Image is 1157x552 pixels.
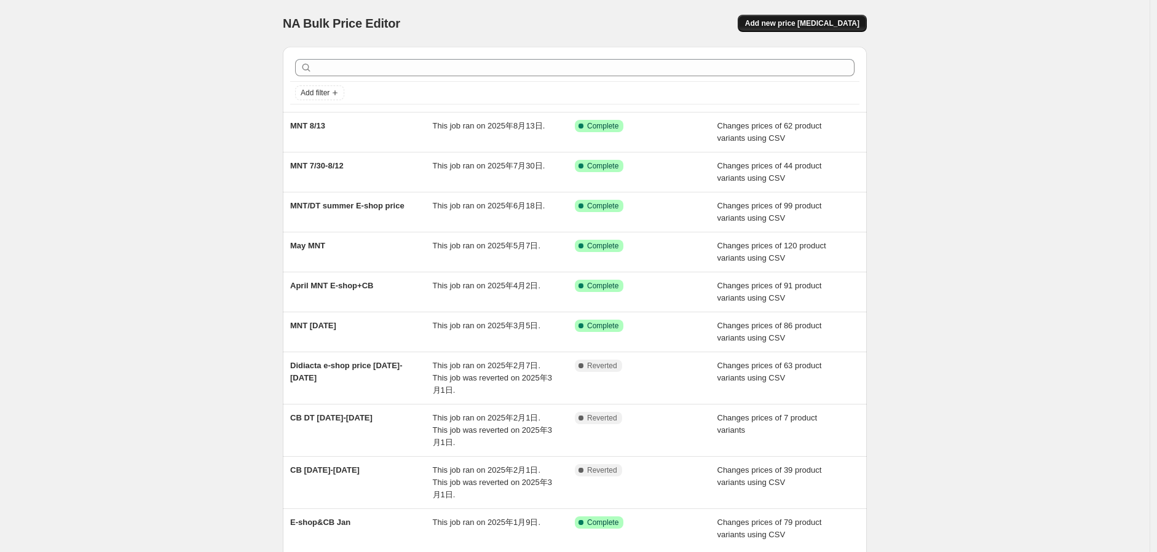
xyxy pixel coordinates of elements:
[290,201,405,210] span: MNT/DT summer E-shop price
[290,413,373,422] span: CB DT [DATE]-[DATE]
[290,241,325,250] span: May MNT
[587,321,618,331] span: Complete
[717,518,822,539] span: Changes prices of 79 product variants using CSV
[283,17,400,30] span: NA Bulk Price Editor
[290,281,373,290] span: April MNT E-shop+CB
[433,518,541,527] span: This job ran on 2025年1月9日.
[717,413,818,435] span: Changes prices of 7 product variants
[587,361,617,371] span: Reverted
[717,241,826,262] span: Changes prices of 120 product variants using CSV
[717,465,822,487] span: Changes prices of 39 product variants using CSV
[290,161,344,170] span: MNT 7/30-8/12
[433,321,541,330] span: This job ran on 2025年3月5日.
[717,281,822,302] span: Changes prices of 91 product variants using CSV
[301,88,330,98] span: Add filter
[433,281,541,290] span: This job ran on 2025年4月2日.
[290,518,350,527] span: E-shop&CB Jan
[290,465,360,475] span: CB [DATE]-[DATE]
[745,18,859,28] span: Add new price [MEDICAL_DATA]
[587,281,618,291] span: Complete
[587,465,617,475] span: Reverted
[717,361,822,382] span: Changes prices of 63 product variants using CSV
[587,241,618,251] span: Complete
[290,361,403,382] span: Didiacta e-shop price [DATE]-[DATE]
[433,121,545,130] span: This job ran on 2025年8月13日.
[290,121,325,130] span: MNT 8/13
[717,161,822,183] span: Changes prices of 44 product variants using CSV
[295,85,344,100] button: Add filter
[738,15,867,32] button: Add new price [MEDICAL_DATA]
[717,121,822,143] span: Changes prices of 62 product variants using CSV
[587,518,618,527] span: Complete
[587,201,618,211] span: Complete
[587,413,617,423] span: Reverted
[290,321,336,330] span: MNT [DATE]
[717,321,822,342] span: Changes prices of 86 product variants using CSV
[433,465,552,499] span: This job ran on 2025年2月1日. This job was reverted on 2025年3月1日.
[717,201,822,223] span: Changes prices of 99 product variants using CSV
[433,241,541,250] span: This job ran on 2025年5月7日.
[433,413,552,447] span: This job ran on 2025年2月1日. This job was reverted on 2025年3月1日.
[433,201,545,210] span: This job ran on 2025年6月18日.
[587,121,618,131] span: Complete
[587,161,618,171] span: Complete
[433,361,552,395] span: This job ran on 2025年2月7日. This job was reverted on 2025年3月1日.
[433,161,545,170] span: This job ran on 2025年7月30日.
